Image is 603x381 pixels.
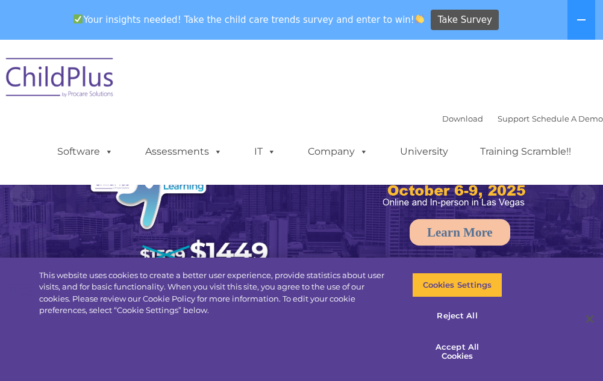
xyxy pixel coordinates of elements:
[576,306,603,332] button: Close
[242,140,288,164] a: IT
[133,140,234,164] a: Assessments
[73,14,83,23] img: ✅
[296,140,380,164] a: Company
[412,273,502,298] button: Cookies Settings
[532,114,603,123] a: Schedule A Demo
[412,303,502,329] button: Reject All
[442,114,483,123] a: Download
[498,114,530,123] a: Support
[415,14,424,23] img: 👏
[69,8,430,31] span: Your insights needed! Take the child care trends survey and enter to win!
[388,140,460,164] a: University
[468,140,583,164] a: Training Scramble!!
[412,335,502,369] button: Accept All Cookies
[410,219,510,246] a: Learn More
[45,140,125,164] a: Software
[438,10,492,31] span: Take Survey
[442,114,603,123] font: |
[431,10,499,31] a: Take Survey
[39,270,394,317] div: This website uses cookies to create a better user experience, provide statistics about user visit...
